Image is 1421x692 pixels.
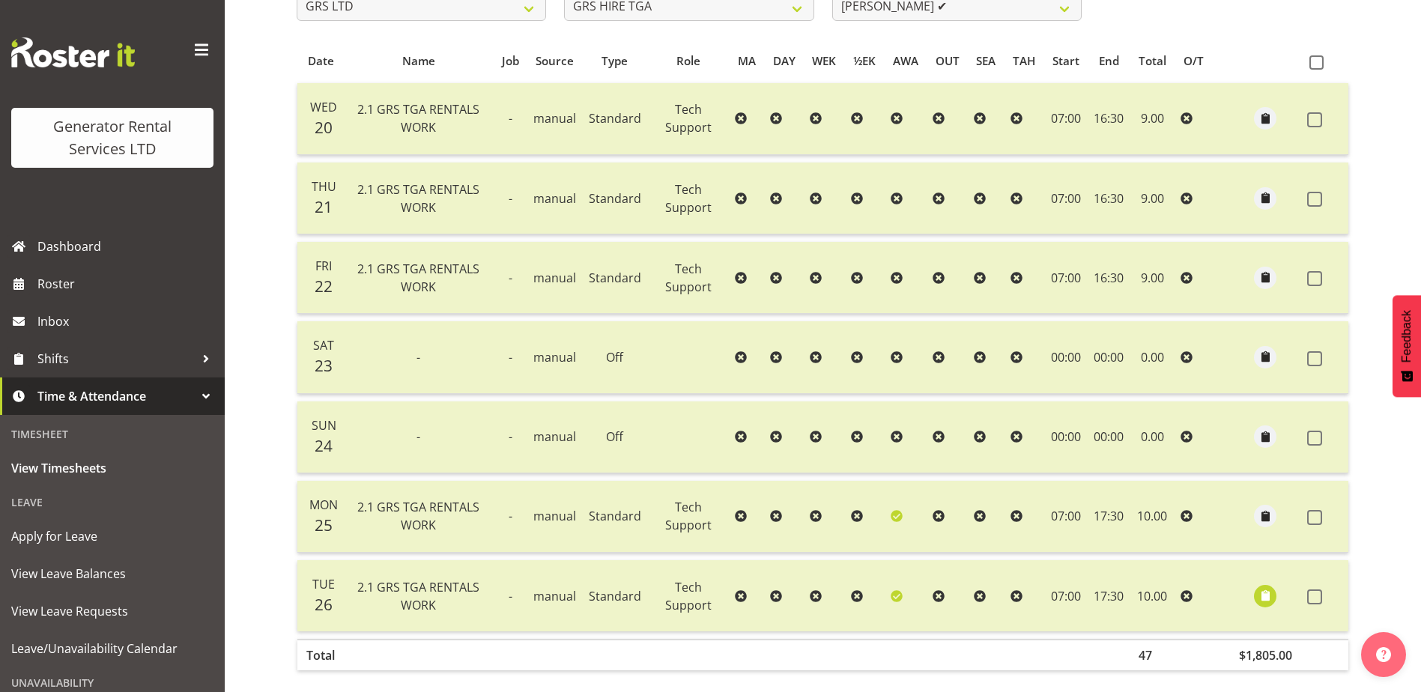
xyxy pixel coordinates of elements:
span: 2.1 GRS TGA RENTALS WORK [357,499,479,533]
span: Tech Support [665,261,712,295]
span: manual [533,349,576,365]
span: - [509,428,512,445]
span: - [509,270,512,286]
th: $1,805.00 [1230,639,1301,670]
span: 23 [315,355,333,376]
td: 16:30 [1088,242,1130,314]
span: 24 [315,435,333,456]
span: Time & Attendance [37,385,195,407]
td: 16:30 [1088,83,1130,155]
span: Tech Support [665,579,712,613]
span: Tue [312,576,335,592]
td: 00:00 [1044,321,1088,393]
td: Off [583,401,647,473]
td: Standard [583,163,647,234]
span: manual [533,190,576,207]
span: Inbox [37,310,217,333]
td: 9.00 [1130,163,1175,234]
span: 2.1 GRS TGA RENTALS WORK [357,181,479,216]
div: AWA [893,52,918,70]
span: 25 [315,515,333,535]
span: - [509,110,512,127]
a: Apply for Leave [4,518,221,555]
td: 9.00 [1130,242,1175,314]
td: 00:00 [1088,401,1130,473]
td: 07:00 [1044,560,1088,631]
td: 07:00 [1044,242,1088,314]
div: Date [306,52,335,70]
span: - [416,428,420,445]
div: SEA [976,52,996,70]
span: manual [533,270,576,286]
td: Standard [583,83,647,155]
img: Rosterit website logo [11,37,135,67]
span: View Timesheets [11,457,213,479]
div: Start [1052,52,1079,70]
td: 00:00 [1088,321,1130,393]
td: Standard [583,481,647,553]
span: Tech Support [665,101,712,136]
div: End [1097,52,1121,70]
td: 07:00 [1044,163,1088,234]
div: Type [591,52,638,70]
span: Shifts [37,347,195,370]
span: 22 [315,276,333,297]
span: Tech Support [665,499,712,533]
span: Apply for Leave [11,525,213,547]
div: Generator Rental Services LTD [26,115,199,160]
a: View Timesheets [4,449,221,487]
a: Leave/Unavailability Calendar [4,630,221,667]
span: 20 [315,117,333,138]
td: 17:30 [1088,560,1130,631]
span: 2.1 GRS TGA RENTALS WORK [357,101,479,136]
span: - [416,349,420,365]
span: Wed [310,99,337,115]
span: Dashboard [37,235,217,258]
span: - [509,508,512,524]
span: 2.1 GRS TGA RENTALS WORK [357,579,479,613]
div: WEK [812,52,836,70]
div: Name [352,52,484,70]
img: help-xxl-2.png [1376,647,1391,662]
span: Tech Support [665,181,712,216]
td: 07:00 [1044,481,1088,553]
span: manual [533,428,576,445]
td: 9.00 [1130,83,1175,155]
span: 26 [315,594,333,615]
span: 2.1 GRS TGA RENTALS WORK [357,261,479,295]
span: 21 [315,196,333,217]
span: - [509,190,512,207]
div: ½EK [853,52,876,70]
a: View Leave Balances [4,555,221,592]
div: Source [536,52,574,70]
span: View Leave Requests [11,600,213,622]
div: Role [655,52,721,70]
div: Job [502,52,519,70]
div: TAH [1013,52,1035,70]
td: 0.00 [1130,401,1175,473]
span: - [509,588,512,604]
a: View Leave Requests [4,592,221,630]
div: Total [1139,52,1166,70]
td: Standard [583,560,647,631]
td: 17:30 [1088,481,1130,553]
span: manual [533,588,576,604]
td: Standard [583,242,647,314]
div: O/T [1184,52,1204,70]
div: Leave [4,487,221,518]
button: Feedback - Show survey [1393,295,1421,397]
span: Sun [312,417,336,434]
span: Thu [312,178,336,195]
span: Sat [313,337,334,353]
span: - [509,349,512,365]
span: Feedback [1400,310,1414,362]
td: 10.00 [1130,481,1175,553]
span: Mon [309,497,338,513]
td: 16:30 [1088,163,1130,234]
span: Leave/Unavailability Calendar [11,637,213,660]
th: Total [297,639,344,670]
span: View Leave Balances [11,562,213,585]
td: Off [583,321,647,393]
div: OUT [936,52,960,70]
td: 10.00 [1130,560,1175,631]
